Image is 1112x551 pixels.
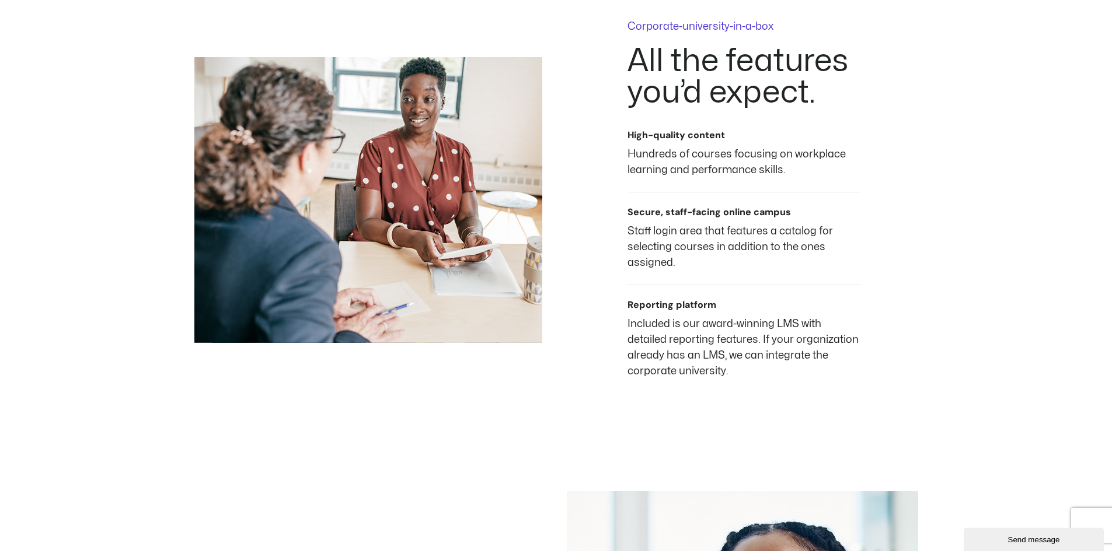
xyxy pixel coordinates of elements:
img: Two women discussing the corporate university platform [194,57,542,343]
p: Hundreds of courses focusing on workplace learning and performance skills. [628,146,861,178]
h2: All the features you’d expect. [628,45,861,108]
p: Staff login area that features a catalog for selecting courses in addition to the ones assigned. [628,223,861,271]
h3: Reporting platform [628,299,861,311]
h3: Secure, staff-facing online campus [628,206,861,219]
h3: High-quality content [628,129,861,142]
iframe: chat widget [964,525,1106,551]
p: Included is our award-winning LMS with detailed reporting features. If your organization already ... [628,316,861,379]
p: Corporate-university-in-a-box [628,22,861,32]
